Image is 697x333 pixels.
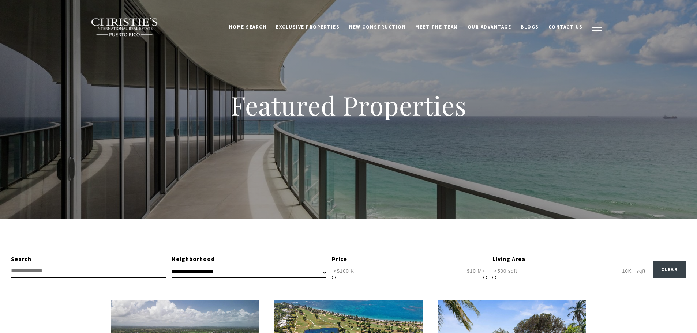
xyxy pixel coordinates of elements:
[271,20,344,34] a: Exclusive Properties
[463,20,516,34] a: Our Advantage
[332,268,356,275] span: <$100 K
[548,24,583,30] span: Contact Us
[521,24,539,30] span: Blogs
[91,18,159,37] img: Christie's International Real Estate black text logo
[184,89,513,121] h1: Featured Properties
[11,254,166,264] div: Search
[411,20,463,34] a: Meet the Team
[276,24,340,30] span: Exclusive Properties
[172,254,327,264] div: Neighborhood
[492,268,519,275] span: <500 sqft
[465,268,487,275] span: $10 M+
[468,24,511,30] span: Our Advantage
[344,20,411,34] a: New Construction
[492,254,648,264] div: Living Area
[224,20,271,34] a: Home Search
[516,20,544,34] a: Blogs
[653,261,686,278] button: Clear
[620,268,647,275] span: 10K+ sqft
[332,254,487,264] div: Price
[349,24,406,30] span: New Construction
